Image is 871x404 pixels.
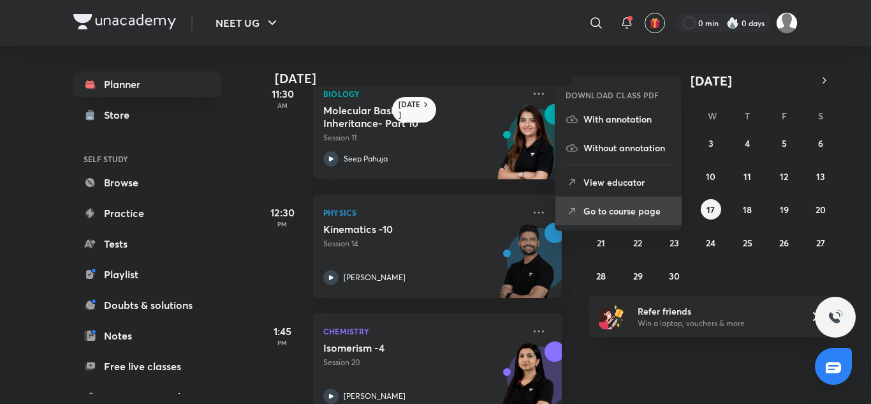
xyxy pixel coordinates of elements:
img: Company Logo [73,14,176,29]
p: Session 14 [323,238,523,250]
h6: [DATE] [399,100,421,120]
img: unacademy [492,223,562,311]
button: September 10, 2025 [701,166,721,186]
h5: 11:30 [257,86,308,101]
p: Chemistry [323,324,523,339]
h5: 12:30 [257,205,308,220]
abbr: September 10, 2025 [706,170,715,183]
button: September 19, 2025 [774,199,794,220]
abbr: September 5, 2025 [782,137,787,149]
a: Company Logo [73,14,176,33]
h5: Kinematics -10 [323,223,482,236]
p: PM [257,339,308,347]
button: September 4, 2025 [737,133,758,153]
p: Session 20 [323,357,523,368]
abbr: September 21, 2025 [597,237,605,249]
h5: 1:45 [257,324,308,339]
p: [PERSON_NAME] [344,272,406,283]
abbr: September 3, 2025 [708,137,714,149]
abbr: September 18, 2025 [743,204,752,216]
abbr: September 24, 2025 [706,237,715,249]
button: September 20, 2025 [810,199,831,220]
abbr: Friday [782,110,787,122]
button: September 26, 2025 [774,232,794,253]
h6: DOWNLOAD CLASS PDF [566,89,659,101]
a: Store [73,102,221,128]
abbr: September 13, 2025 [816,170,825,183]
abbr: September 22, 2025 [633,237,642,249]
p: PM [257,220,308,228]
a: Playlist [73,262,221,287]
a: Free live classes [73,354,221,379]
abbr: Wednesday [708,110,717,122]
abbr: September 17, 2025 [706,204,715,216]
a: Practice [73,200,221,226]
a: Planner [73,71,221,97]
h5: Isomerism -4 [323,341,482,354]
img: ttu [828,310,843,325]
p: Biology [323,86,523,101]
abbr: September 12, 2025 [780,170,788,183]
button: [DATE] [606,71,816,89]
abbr: September 30, 2025 [669,270,680,282]
img: Richa Kumar [776,12,798,34]
button: September 12, 2025 [774,166,794,186]
button: September 6, 2025 [810,133,831,153]
a: Tests [73,231,221,257]
abbr: September 25, 2025 [743,237,752,249]
abbr: September 26, 2025 [779,237,789,249]
img: streak [726,17,739,29]
p: [PERSON_NAME] [344,391,406,402]
img: avatar [649,17,661,29]
h6: Refer friends [638,304,794,318]
button: September 29, 2025 [627,266,648,286]
a: Doubts & solutions [73,292,221,318]
p: Go to course page [583,204,671,218]
abbr: September 20, 2025 [816,204,826,216]
button: September 5, 2025 [774,133,794,153]
p: With annotation [583,112,671,126]
a: Notes [73,323,221,348]
abbr: September 19, 2025 [780,204,789,216]
button: September 27, 2025 [810,232,831,253]
abbr: Saturday [818,110,823,122]
button: September 24, 2025 [701,232,721,253]
abbr: September 6, 2025 [818,137,823,149]
button: September 17, 2025 [701,199,721,220]
button: September 11, 2025 [737,166,758,186]
button: September 22, 2025 [627,232,648,253]
p: Without annotation [583,141,671,154]
abbr: September 11, 2025 [743,170,751,183]
img: referral [599,304,624,329]
p: Physics [323,205,523,220]
button: NEET UG [208,10,288,36]
p: View educator [583,176,671,189]
button: September 18, 2025 [737,199,758,220]
h6: SELF STUDY [73,148,221,170]
button: September 23, 2025 [664,232,685,253]
img: unacademy [492,104,562,192]
abbr: September 29, 2025 [633,270,643,282]
button: September 21, 2025 [591,232,611,253]
p: Win a laptop, vouchers & more [638,318,794,329]
h5: Molecular Basis of Inheritance- Part 10 [323,104,482,130]
button: September 3, 2025 [701,133,721,153]
abbr: September 23, 2025 [670,237,679,249]
p: Session 11 [323,132,523,144]
button: September 13, 2025 [810,166,831,186]
h4: [DATE] [275,71,575,86]
p: Seep Pahuja [344,153,388,165]
abbr: September 28, 2025 [596,270,606,282]
abbr: September 27, 2025 [816,237,825,249]
p: AM [257,101,308,109]
span: [DATE] [691,72,732,89]
button: September 30, 2025 [664,266,685,286]
div: Store [104,107,137,123]
abbr: September 4, 2025 [745,137,750,149]
abbr: Thursday [745,110,750,122]
button: avatar [645,13,665,33]
button: September 25, 2025 [737,232,758,253]
a: Browse [73,170,221,195]
button: September 28, 2025 [591,266,611,286]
